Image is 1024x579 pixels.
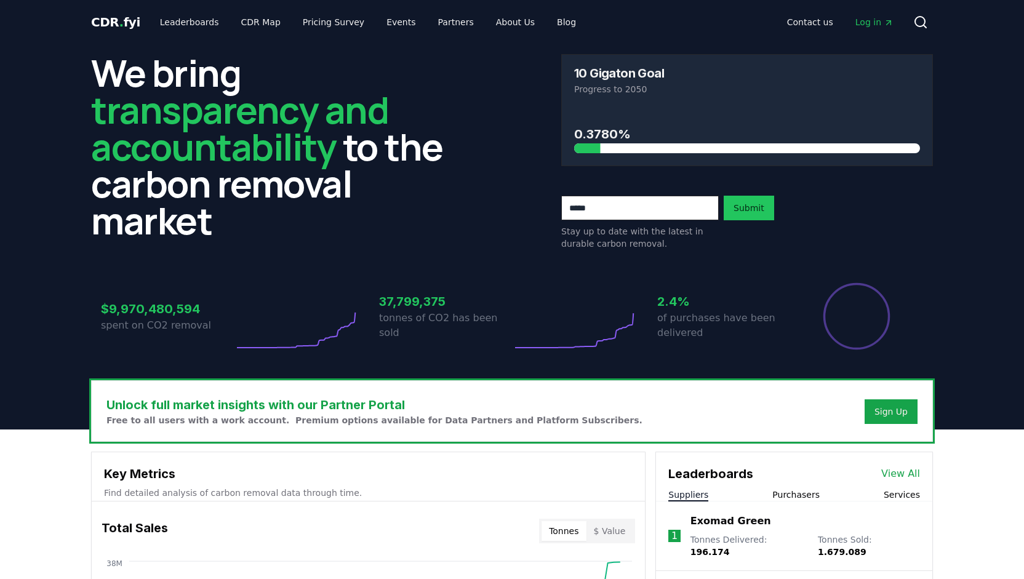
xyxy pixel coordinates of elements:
h3: Total Sales [102,519,168,543]
p: Tonnes Delivered : [690,533,806,558]
nav: Main [150,11,586,33]
button: Tonnes [542,521,586,541]
span: 1.679.089 [818,547,866,557]
h3: 2.4% [657,292,790,311]
p: Tonnes Sold : [818,533,920,558]
button: Sign Up [865,399,918,424]
button: Suppliers [668,489,708,501]
p: Progress to 2050 [574,83,920,95]
p: spent on CO2 removal [101,318,234,333]
a: Blog [547,11,586,33]
nav: Main [777,11,903,33]
a: Exomad Green [690,514,771,529]
span: CDR fyi [91,15,140,30]
p: Stay up to date with the latest in durable carbon removal. [561,225,719,250]
h2: We bring to the carbon removal market [91,54,463,239]
p: of purchases have been delivered [657,311,790,340]
span: Log in [855,16,894,28]
h3: Leaderboards [668,465,753,483]
a: CDR.fyi [91,14,140,31]
button: Purchasers [772,489,820,501]
p: Free to all users with a work account. Premium options available for Data Partners and Platform S... [106,414,642,426]
div: Percentage of sales delivered [822,282,891,351]
a: View All [881,466,920,481]
button: Services [884,489,920,501]
h3: Unlock full market insights with our Partner Portal [106,396,642,414]
h3: Key Metrics [104,465,633,483]
span: . [119,15,124,30]
span: 196.174 [690,547,730,557]
h3: 0.3780% [574,125,920,143]
a: Leaderboards [150,11,229,33]
p: 1 [671,529,678,543]
a: Partners [428,11,484,33]
a: Events [377,11,425,33]
a: Log in [846,11,903,33]
h3: 37,799,375 [379,292,512,311]
h3: 10 Gigaton Goal [574,67,664,79]
button: Submit [724,196,774,220]
a: CDR Map [231,11,290,33]
a: Contact us [777,11,843,33]
p: Find detailed analysis of carbon removal data through time. [104,487,633,499]
a: Pricing Survey [293,11,374,33]
span: transparency and accountability [91,84,388,172]
h3: $9,970,480,594 [101,300,234,318]
p: tonnes of CO2 has been sold [379,311,512,340]
a: About Us [486,11,545,33]
a: Sign Up [874,405,908,418]
button: $ Value [586,521,633,541]
tspan: 38M [106,559,122,568]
